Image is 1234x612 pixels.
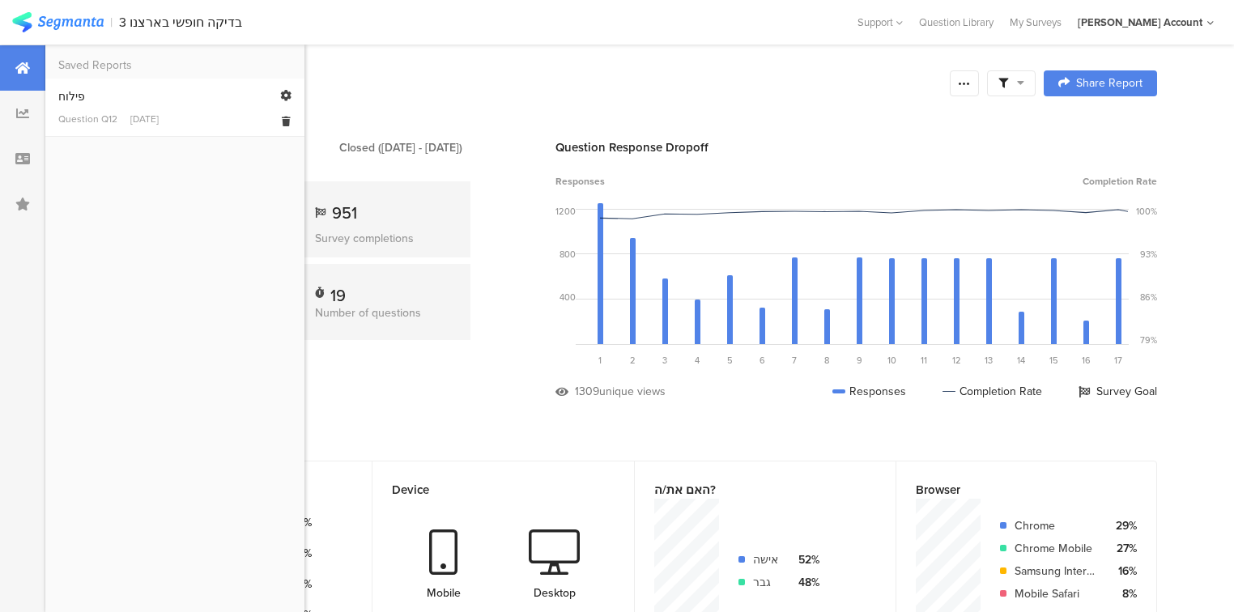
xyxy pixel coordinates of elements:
[832,383,906,400] div: Responses
[791,574,819,591] div: 48%
[58,57,132,74] div: Saved Reports
[339,139,462,156] div: Closed ([DATE] - [DATE])
[110,13,113,32] div: |
[887,354,896,367] span: 10
[753,574,778,591] div: גבר
[952,354,961,367] span: 12
[1140,334,1157,346] div: 79%
[58,88,291,105] div: פילוח
[857,10,903,35] div: Support
[58,112,117,126] div: Question Q12
[943,383,1042,400] div: Completion Rate
[1108,517,1137,534] div: 29%
[1076,78,1143,89] span: Share Report
[1083,174,1157,189] span: Completion Rate
[283,514,312,531] div: 97.0%
[1049,354,1058,367] span: 15
[695,354,700,367] span: 4
[1108,585,1137,602] div: 8%
[727,354,733,367] span: 5
[1114,354,1122,367] span: 17
[1015,540,1096,557] div: Chrome Mobile
[916,481,1110,499] div: Browser
[1082,354,1091,367] span: 16
[427,584,461,601] div: Mobile
[555,138,1157,156] div: Question Response Dropoff
[598,354,602,367] span: 1
[12,12,104,32] img: segmanta logo
[1079,383,1157,400] div: Survey Goal
[599,383,666,400] div: unique views
[791,551,819,568] div: 52%
[857,354,862,367] span: 9
[283,545,312,562] div: 1.1%
[315,304,421,321] span: Number of questions
[662,354,667,367] span: 3
[1015,563,1096,580] div: Samsung Internet
[792,354,797,367] span: 7
[130,112,159,126] div: [DATE]
[1015,517,1096,534] div: Chrome
[1140,248,1157,261] div: 93%
[555,205,576,218] div: 1200
[753,551,778,568] div: אישה
[560,248,576,261] div: 800
[1108,563,1137,580] div: 16%
[110,69,942,98] div: Results Overview
[315,230,451,247] div: Survey completions
[1015,585,1096,602] div: Mobile Safari
[630,354,636,367] span: 2
[1002,15,1070,30] a: My Surveys
[575,383,599,400] div: 1309
[560,291,576,304] div: 400
[760,354,765,367] span: 6
[824,354,829,367] span: 8
[332,201,357,225] span: 951
[921,354,927,367] span: 11
[985,354,993,367] span: 13
[1140,291,1157,304] div: 86%
[1017,354,1025,367] span: 14
[555,174,605,189] span: Responses
[534,584,576,601] div: Desktop
[392,481,587,499] div: Device
[58,88,291,126] a: פילוח Question Q12 [DATE]
[330,283,346,300] div: 19
[1108,540,1137,557] div: 27%
[654,481,849,499] div: האם את/ה?
[1078,15,1202,30] div: [PERSON_NAME] Account
[119,15,242,30] div: 3 בדיקה חופשי בארצנו
[283,576,312,593] div: 0.3%
[1136,205,1157,218] div: 100%
[911,15,1002,30] a: Question Library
